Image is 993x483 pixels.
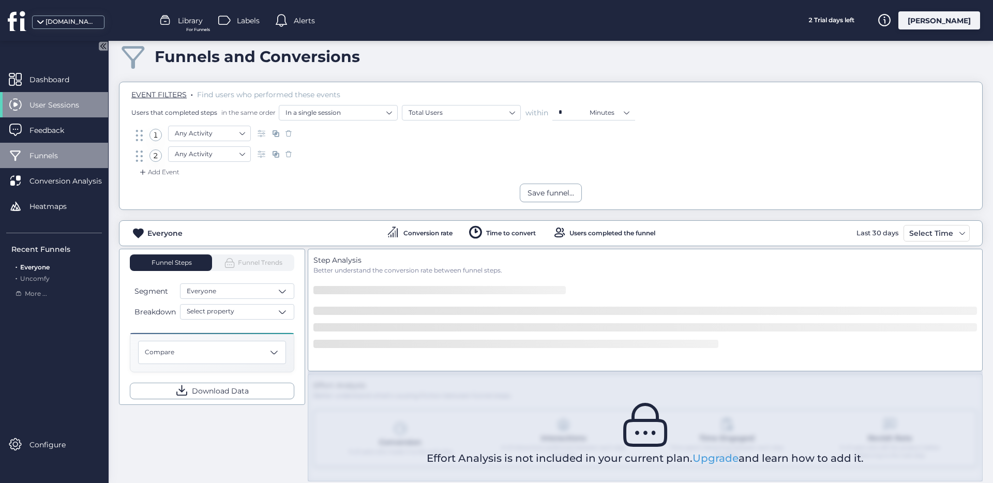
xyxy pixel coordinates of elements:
[155,47,360,66] div: Funnels and Conversions
[29,99,95,111] span: User Sessions
[237,15,260,26] span: Labels
[192,385,249,397] span: Download Data
[219,108,276,117] span: in the same order
[145,348,174,357] span: Compare
[131,108,217,117] span: Users that completed steps
[175,126,244,141] nz-select-item: Any Activity
[29,74,85,85] span: Dashboard
[130,383,294,399] button: Download Data
[147,228,183,239] div: Everyone
[149,129,162,141] div: 1
[854,225,901,241] div: Last 30 days
[151,260,192,266] span: Funnel Steps
[590,105,629,120] nz-select-item: Minutes
[191,88,193,98] span: .
[178,15,203,26] span: Library
[11,244,102,255] div: Recent Funnels
[46,17,97,27] div: [DOMAIN_NAME]
[313,254,977,266] div: Step Analysis
[29,439,81,450] span: Configure
[20,263,50,271] span: Everyone
[130,306,178,318] button: Breakdown
[29,150,73,161] span: Funnels
[134,306,176,318] span: Breakdown
[149,149,162,162] div: 2
[16,273,17,282] span: .
[427,450,864,466] span: Effort Analysis is not included in your current plan. and learn how to add it.
[525,108,548,118] span: within
[569,230,655,236] div: Users completed the funnel
[693,452,739,464] a: Upgrade
[294,15,315,26] span: Alerts
[175,146,244,162] nz-select-item: Any Activity
[138,167,179,177] div: Add Event
[186,26,210,33] span: For Funnels
[792,11,870,29] div: 2 Trial days left
[20,275,50,282] span: Uncomfy
[285,105,391,120] nz-select-item: In a single session
[131,90,187,99] span: EVENT FILTERS
[197,90,340,99] span: Find users who performed these events
[187,286,216,296] span: Everyone
[29,125,80,136] span: Feedback
[29,201,82,212] span: Heatmaps
[907,227,956,239] div: Select Time
[898,11,980,29] div: [PERSON_NAME]
[528,187,574,199] div: Save funnel...
[130,285,178,297] button: Segment
[25,289,47,299] span: More ...
[16,261,17,271] span: .
[187,307,234,316] span: Select property
[403,230,453,236] div: Conversion rate
[409,105,514,120] nz-select-item: Total Users
[29,175,117,187] span: Conversion Analysis
[134,285,168,297] span: Segment
[313,266,977,276] div: Better understand the conversion rate between funnel steps.
[486,230,536,236] div: Time to convert
[224,257,282,269] span: Funnel Trends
